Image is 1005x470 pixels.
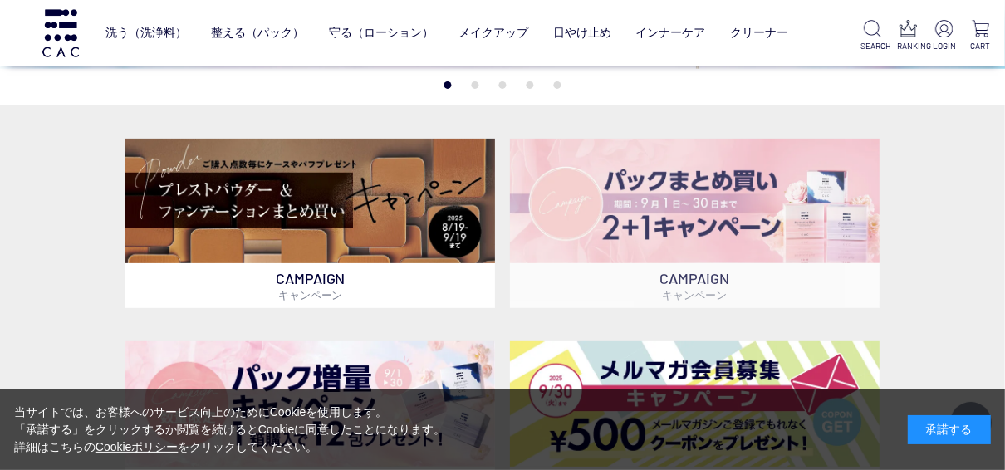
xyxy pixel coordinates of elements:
[278,288,343,301] span: キャンペーン
[125,139,495,264] img: ベースメイクキャンペーン
[458,13,528,53] a: メイクアップ
[125,341,495,467] img: パック増量キャンペーン
[662,288,727,301] span: キャンペーン
[908,415,991,444] div: 承諾する
[968,40,992,52] p: CART
[125,263,495,308] p: CAMPAIGN
[510,341,880,467] img: メルマガ会員募集
[510,139,880,309] a: パックキャンペーン2+1 パックキャンペーン2+1 CAMPAIGNキャンペーン
[636,13,706,53] a: インナーケア
[968,20,992,52] a: CART
[553,13,611,53] a: 日やけ止め
[933,40,956,52] p: LOGIN
[897,40,920,52] p: RANKING
[510,139,880,264] img: パックキャンペーン2+1
[897,20,920,52] a: RANKING
[211,13,304,53] a: 整える（パック）
[96,440,179,453] a: Cookieポリシー
[125,139,495,309] a: ベースメイクキャンペーン ベースメイクキャンペーン CAMPAIGNキャンペーン
[510,263,880,308] p: CAMPAIGN
[14,404,446,456] div: 当サイトでは、お客様へのサービス向上のためにCookieを使用します。 「承諾する」をクリックするか閲覧を続けるとCookieに同意したことになります。 詳細はこちらの をクリックしてください。
[105,13,187,53] a: 洗う（洗浄料）
[861,20,885,52] a: SEARCH
[730,13,788,53] a: クリーナー
[861,40,885,52] p: SEARCH
[329,13,434,53] a: 守る（ローション）
[933,20,956,52] a: LOGIN
[40,9,81,56] img: logo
